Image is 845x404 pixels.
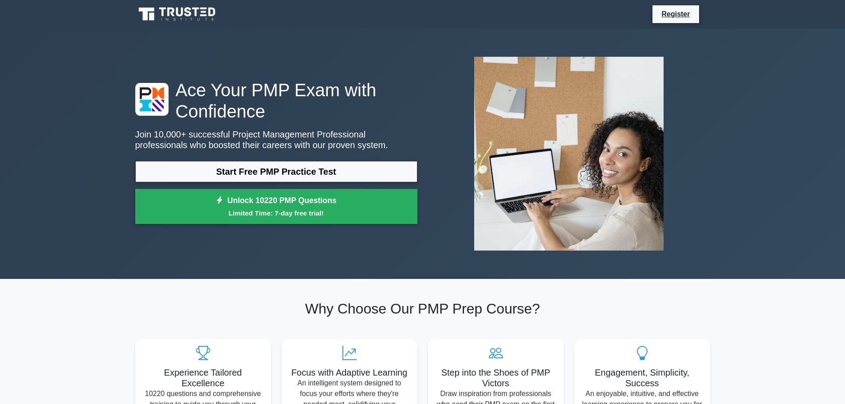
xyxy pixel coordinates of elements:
h5: Engagement, Simplicity, Success [582,367,703,388]
h5: Experience Tailored Excellence [142,367,264,388]
h5: Step into the Shoes of PMP Victors [435,367,557,388]
a: Register [656,8,695,20]
h2: Why Choose Our PMP Prep Course? [135,300,710,317]
a: Unlock 10220 PMP QuestionsLimited Time: 7-day free trial! [135,189,417,224]
p: Join 10,000+ successful Project Management Professional professionals who boosted their careers w... [135,129,417,150]
h1: Ace Your PMP Exam with Confidence [135,79,417,122]
h5: Focus with Adaptive Learning [289,367,410,378]
a: Start Free PMP Practice Test [135,161,417,182]
small: Limited Time: 7-day free trial! [146,208,406,218]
